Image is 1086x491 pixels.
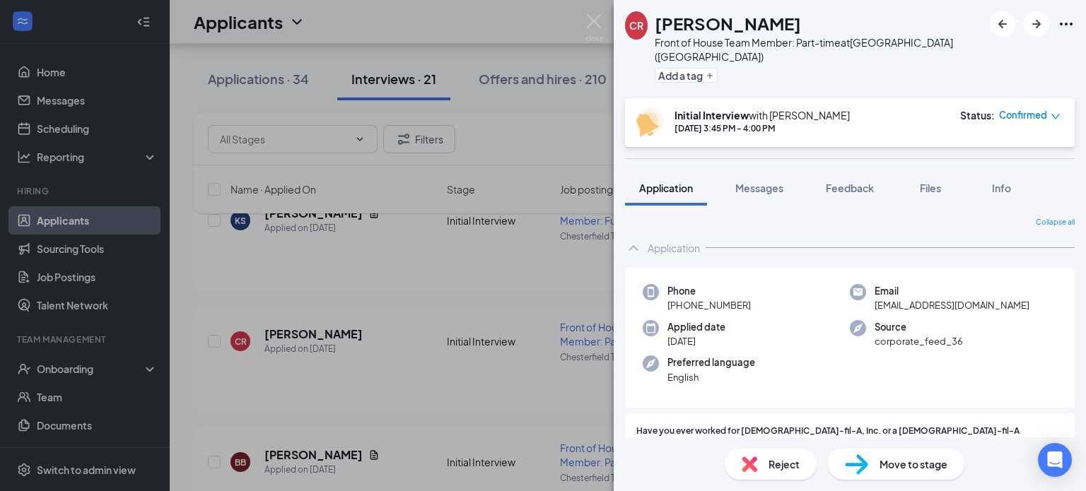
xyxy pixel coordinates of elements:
span: Email [875,284,1029,298]
button: PlusAdd a tag [655,68,718,83]
svg: ArrowRight [1028,16,1045,32]
span: [DATE] [667,334,725,348]
span: Source [875,320,963,334]
span: Files [920,182,941,194]
div: [DATE] 3:45 PM - 4:00 PM [675,122,850,134]
svg: Ellipses [1058,16,1075,32]
div: CR [629,18,643,32]
span: Preferred language [667,355,755,369]
div: Front of House Team Member: Part-time at [GEOGRAPHIC_DATA] ([GEOGRAPHIC_DATA]) [655,35,983,64]
button: ArrowRight [1024,11,1049,37]
b: Initial Interview [675,109,749,122]
span: [EMAIL_ADDRESS][DOMAIN_NAME] [875,298,1029,312]
span: Move to stage [880,456,947,472]
button: ArrowLeftNew [990,11,1015,37]
span: [PHONE_NUMBER] [667,298,751,312]
span: down [1051,112,1061,122]
span: Reject [769,456,800,472]
div: Open Intercom Messenger [1038,443,1072,477]
span: Applied date [667,320,725,334]
span: Application [639,182,693,194]
span: corporate_feed_36 [875,334,963,348]
span: Phone [667,284,751,298]
span: Have you ever worked for [DEMOGRAPHIC_DATA]-fil-A, Inc. or a [DEMOGRAPHIC_DATA]-fil-A Franchisee? [636,425,1063,451]
span: English [667,370,755,384]
svg: Plus [706,71,714,80]
div: Application [648,241,700,255]
span: Messages [735,182,783,194]
div: Status : [960,108,995,122]
span: Confirmed [999,108,1047,122]
h1: [PERSON_NAME] [655,11,801,35]
span: Collapse all [1036,217,1075,228]
div: with [PERSON_NAME] [675,108,850,122]
svg: ArrowLeftNew [994,16,1011,32]
svg: ChevronUp [625,239,642,256]
span: Info [992,182,1011,194]
span: Feedback [826,182,874,194]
